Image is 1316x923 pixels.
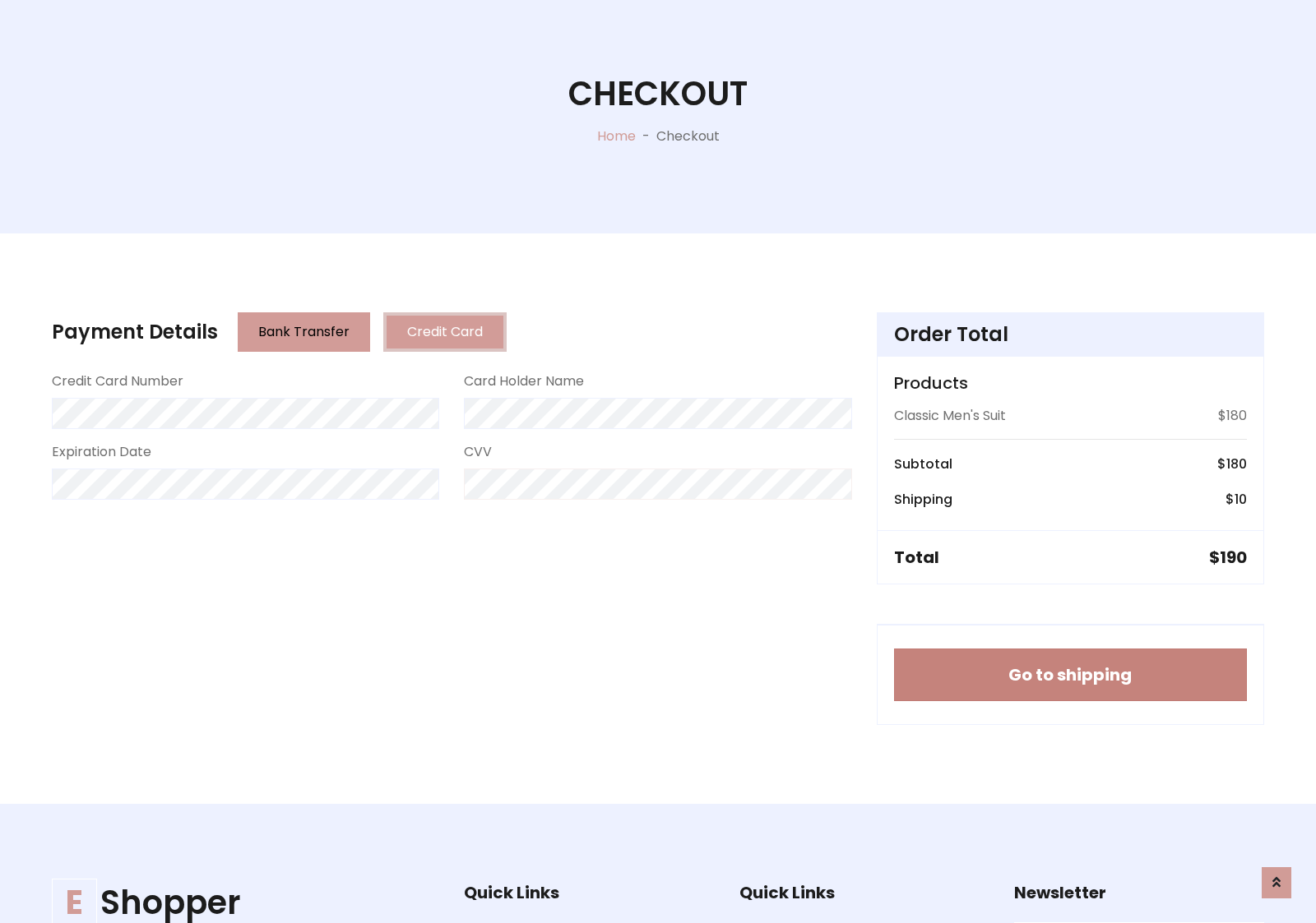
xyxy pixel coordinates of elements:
[597,127,636,145] a: Home
[894,648,1247,701] button: Go to shipping
[238,312,370,352] button: Bank Transfer
[52,442,151,462] label: Expiration Date
[464,442,492,462] label: CVV
[894,323,1247,347] h4: Order Total
[894,547,939,567] h5: Total
[383,312,507,352] button: Credit Card
[894,456,952,472] h6: Subtotal
[568,74,748,113] h1: Checkout
[464,883,714,902] h5: Quick Links
[464,372,584,391] label: Card Holder Name
[1226,491,1247,507] h6: $
[1014,883,1264,902] h5: Newsletter
[1209,547,1247,567] h5: $
[1218,406,1247,426] p: $180
[1220,546,1247,569] span: 190
[739,883,989,902] h5: Quick Links
[52,883,412,922] a: EShopper
[894,373,1247,393] h5: Products
[636,127,656,146] p: -
[1226,455,1247,473] span: 180
[1235,490,1247,509] span: 10
[894,491,952,507] h6: Shipping
[1217,456,1247,472] h6: $
[656,127,720,146] p: Checkout
[894,406,1006,426] p: Classic Men's Suit
[52,321,218,344] h4: Payment Details
[52,372,183,391] label: Credit Card Number
[52,883,412,922] h1: Shopper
